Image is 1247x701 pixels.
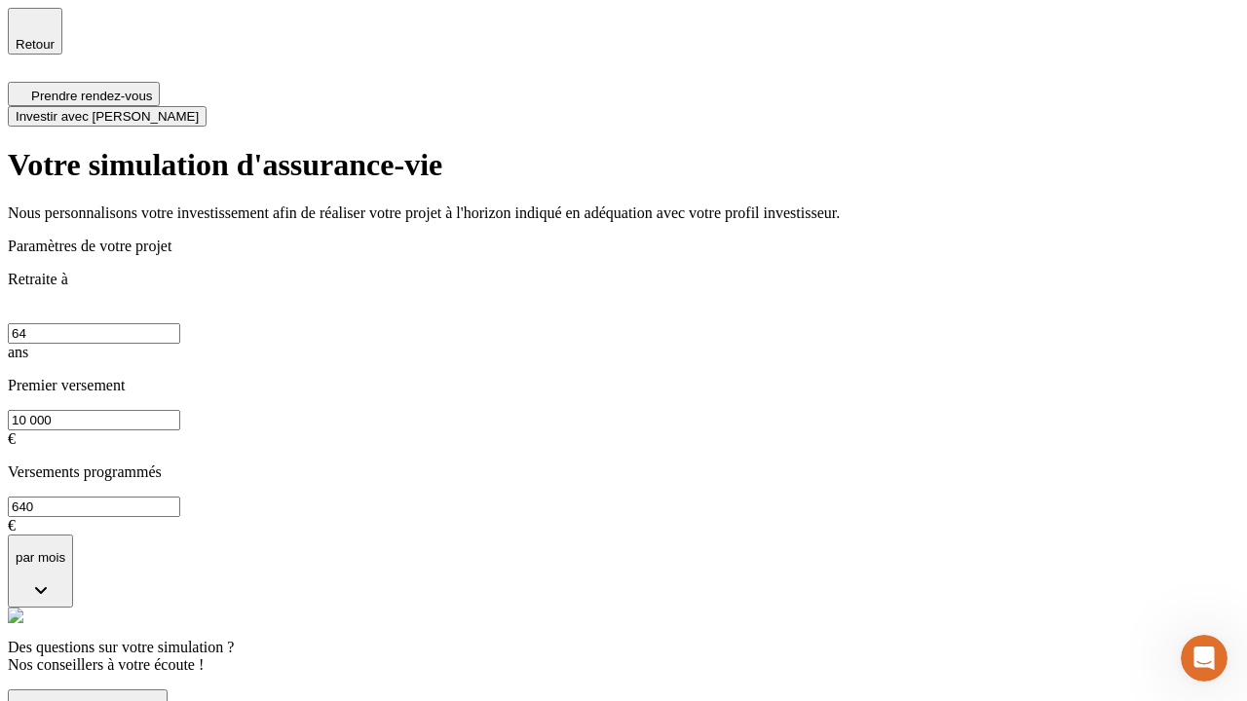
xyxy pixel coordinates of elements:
span: Prendre rendez-vous [31,89,152,103]
button: Retour [8,8,62,55]
p: Retraite à [8,271,1239,288]
span: € [8,430,16,447]
p: Premier versement [8,377,1239,394]
span: Retour [16,37,55,52]
button: Investir avec [PERSON_NAME] [8,106,207,127]
span: € [8,517,16,534]
span: Paramètres de votre projet [8,238,171,254]
h1: Votre simulation d'assurance‑vie [8,147,1239,183]
img: alexis.png [8,608,23,623]
span: Investir avec [PERSON_NAME] [16,109,199,124]
button: Prendre rendez-vous [8,82,160,106]
button: par mois [8,535,73,608]
iframe: Intercom live chat [1181,635,1228,682]
p: par mois [16,550,65,565]
span: ans [8,344,28,360]
span: Nous personnalisons votre investissement afin de réaliser votre projet à l'horizon indiqué en adé... [8,204,840,221]
p: Versements programmés [8,463,1239,481]
span: Des questions sur votre simulation ? Nos conseillers à votre écoute ! [8,639,234,673]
